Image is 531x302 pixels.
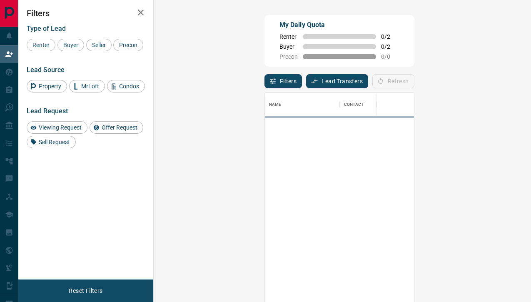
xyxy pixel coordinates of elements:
[344,93,364,116] div: Contact
[99,124,140,131] span: Offer Request
[340,93,406,116] div: Contact
[279,53,298,60] span: Precon
[27,8,145,18] h2: Filters
[381,53,399,60] span: 0 / 0
[113,39,143,51] div: Precon
[381,43,399,50] span: 0 / 2
[107,80,145,92] div: Condos
[27,136,76,148] div: Sell Request
[27,25,66,32] span: Type of Lead
[265,93,340,116] div: Name
[279,33,298,40] span: Renter
[60,42,81,48] span: Buyer
[89,42,109,48] span: Seller
[27,121,87,134] div: Viewing Request
[264,74,302,88] button: Filters
[27,80,67,92] div: Property
[90,121,143,134] div: Offer Request
[381,33,399,40] span: 0 / 2
[279,20,399,30] p: My Daily Quota
[36,124,85,131] span: Viewing Request
[116,42,140,48] span: Precon
[86,39,112,51] div: Seller
[36,83,64,90] span: Property
[27,39,55,51] div: Renter
[27,66,65,74] span: Lead Source
[116,83,142,90] span: Condos
[57,39,84,51] div: Buyer
[30,42,52,48] span: Renter
[69,80,105,92] div: MrLoft
[78,83,102,90] span: MrLoft
[306,74,368,88] button: Lead Transfers
[27,107,68,115] span: Lead Request
[269,93,282,116] div: Name
[63,284,108,298] button: Reset Filters
[36,139,73,145] span: Sell Request
[279,43,298,50] span: Buyer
